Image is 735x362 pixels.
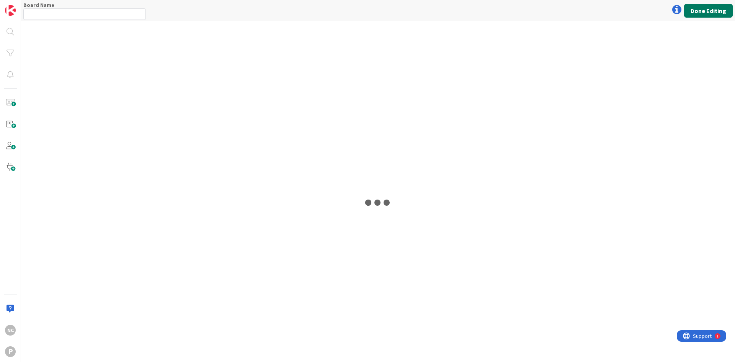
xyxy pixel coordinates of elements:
div: P [5,346,16,357]
div: NC [5,325,16,336]
div: 1 [40,3,42,9]
span: Support [16,1,35,10]
button: Done Editing [684,4,733,18]
img: Visit kanbanzone.com [5,5,16,16]
label: Board Name [23,2,54,8]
